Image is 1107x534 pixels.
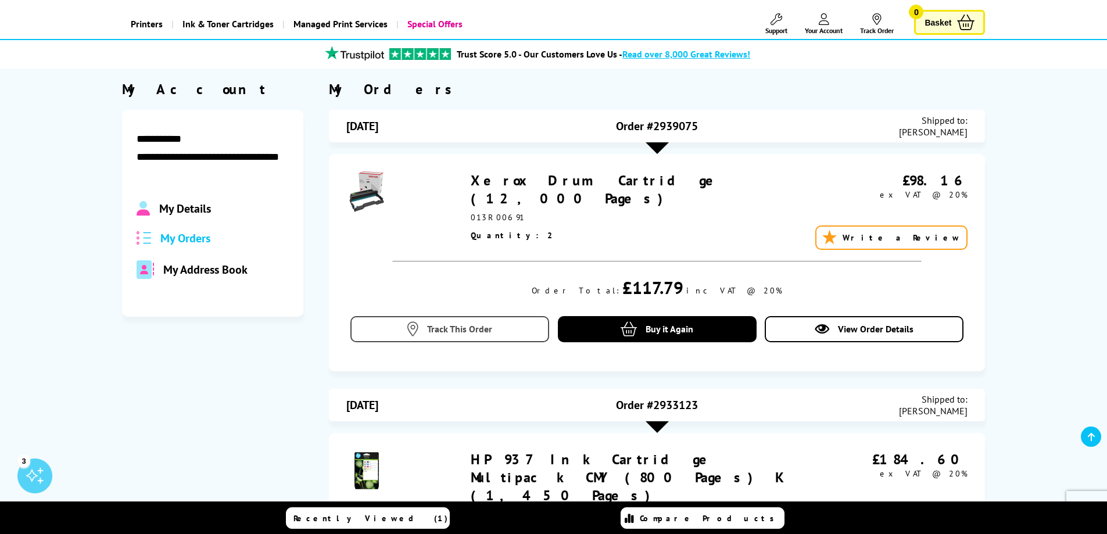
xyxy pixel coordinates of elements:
[137,260,154,279] img: address-book-duotone-solid.svg
[293,513,448,524] span: Recently Viewed (1)
[686,285,782,296] div: inc VAT @ 20%
[646,323,693,335] span: Buy it Again
[819,468,968,479] div: ex VAT @ 20%
[765,316,963,342] a: View Order Details
[346,397,378,413] span: [DATE]
[532,285,619,296] div: Order Total:
[805,26,843,35] span: Your Account
[346,119,378,134] span: [DATE]
[171,9,282,39] a: Ink & Toner Cartridges
[925,15,951,30] span: Basket
[640,513,780,524] span: Compare Products
[622,48,750,60] span: Read over 8,000 Great Reviews!
[819,450,968,468] div: £184.60
[137,231,152,245] img: all-order.svg
[765,26,787,35] span: Support
[457,48,750,60] a: Trust Score 5.0 - Our Customers Love Us -Read over 8,000 Great Reviews!
[843,232,961,243] span: Write a Review
[329,80,985,98] div: My Orders
[815,225,968,250] a: Write a Review
[860,13,894,35] a: Track Order
[616,119,698,134] span: Order #2939075
[389,48,451,60] img: trustpilot rating
[819,171,968,189] div: £98.16
[160,231,210,246] span: My Orders
[346,171,387,212] img: Xerox Drum Cartridge (12,000 Pages)
[765,13,787,35] a: Support
[471,171,725,207] a: Xerox Drum Cartridge (12,000 Pages)
[819,189,968,200] div: ex VAT @ 20%
[838,323,913,335] span: View Order Details
[899,126,968,138] span: [PERSON_NAME]
[471,230,555,241] span: Quantity: 2
[622,276,683,299] div: £117.79
[137,201,150,216] img: Profile.svg
[914,10,985,35] a: Basket 0
[346,450,387,491] img: HP 937 Ink Cartridge Multipack CMY (800 Pages) K (1,450 Pages)
[350,316,549,342] a: Track This Order
[159,201,211,216] span: My Details
[621,507,784,529] a: Compare Products
[286,507,450,529] a: Recently Viewed (1)
[909,5,923,19] span: 0
[558,316,757,342] a: Buy it Again
[899,393,968,405] span: Shipped to:
[122,9,171,39] a: Printers
[471,450,786,504] a: HP 937 Ink Cartridge Multipack CMY (800 Pages) K (1,450 Pages)
[805,13,843,35] a: Your Account
[427,323,492,335] span: Track This Order
[616,397,698,413] span: Order #2933123
[182,9,274,39] span: Ink & Toner Cartridges
[122,80,303,98] div: My Account
[17,454,30,467] div: 3
[899,114,968,126] span: Shipped to:
[471,212,819,223] div: 013R00691
[282,9,396,39] a: Managed Print Services
[899,405,968,417] span: [PERSON_NAME]
[396,9,471,39] a: Special Offers
[163,262,248,277] span: My Address Book
[320,46,389,60] img: trustpilot rating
